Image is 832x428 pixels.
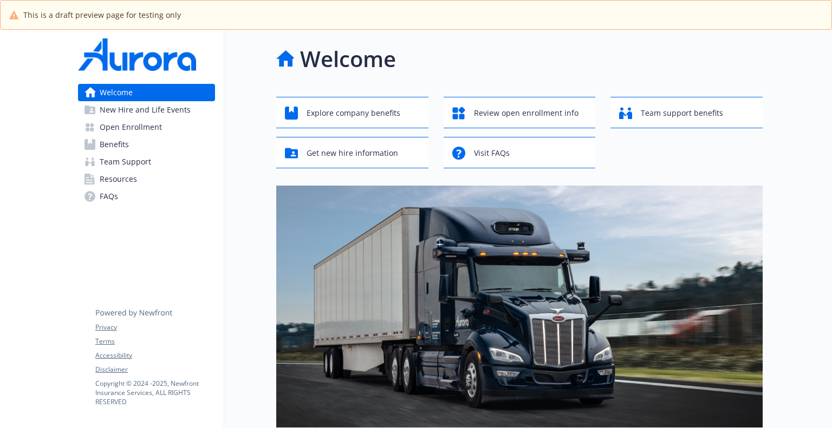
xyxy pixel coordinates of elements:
span: FAQs [100,188,118,205]
a: Terms [95,337,214,346]
span: This is a draft preview page for testing only [23,9,181,21]
h1: Welcome [300,43,396,75]
p: Copyright © 2024 - 2025 , Newfront Insurance Services, ALL RIGHTS RESERVED [95,379,214,406]
button: Explore company benefits [276,97,428,128]
button: Get new hire information [276,137,428,168]
a: Benefits [78,136,215,153]
button: Visit FAQs [444,137,596,168]
span: New Hire and Life Events [100,101,191,118]
span: Open Enrollment [100,118,162,136]
span: Welcome [100,84,133,101]
button: Team support benefits [610,97,763,128]
a: New Hire and Life Events [78,101,215,118]
a: Open Enrollment [78,118,215,136]
span: Team support benefits [641,103,723,123]
span: Team Support [100,153,151,170]
span: Benefits [100,136,129,153]
span: Visit FAQs [474,143,510,163]
a: Welcome [78,84,215,101]
span: Review open enrollment info [474,103,578,123]
img: overview page banner [276,186,763,427]
a: Disclaimer [95,365,214,374]
a: Accessibility [95,351,214,360]
span: Explore company benefits [307,103,400,123]
a: Privacy [95,322,214,332]
button: Review open enrollment info [444,97,596,128]
span: Get new hire information [307,143,398,163]
a: FAQs [78,188,215,205]
a: Resources [78,170,215,188]
a: Team Support [78,153,215,170]
span: Resources [100,170,137,188]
